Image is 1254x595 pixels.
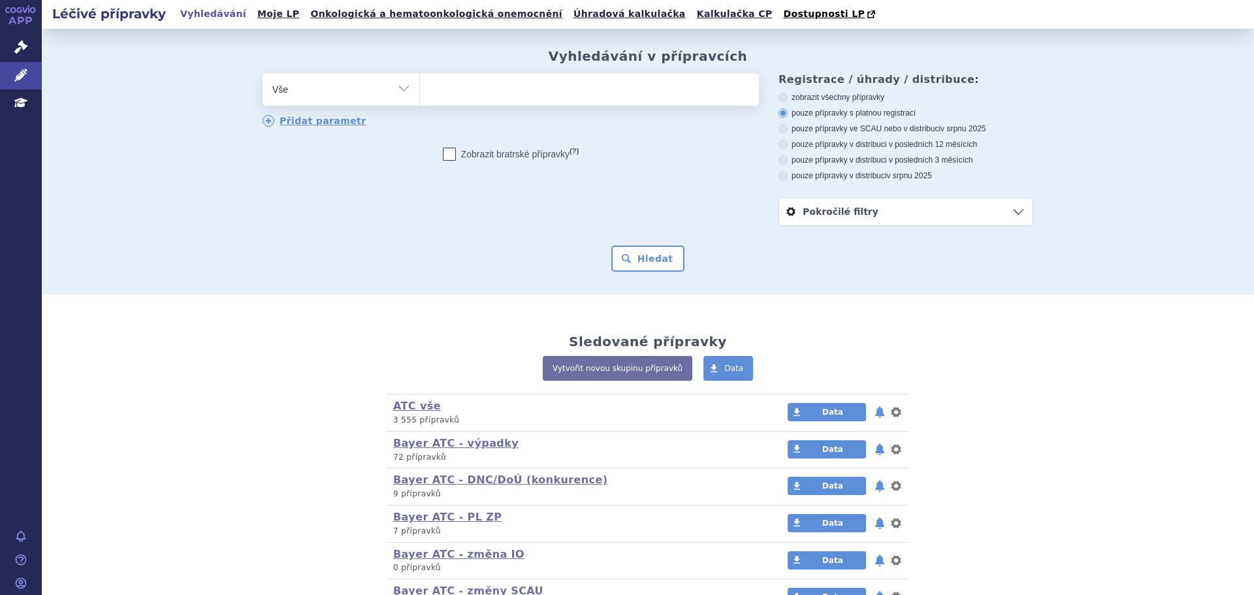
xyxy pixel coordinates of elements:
label: pouze přípravky v distribuci v posledních 3 měsících [779,155,1033,165]
a: Data [788,403,866,421]
h2: Sledované přípravky [569,334,727,349]
span: 72 přípravků [393,453,446,462]
a: Vyhledávání [176,5,250,23]
span: v srpnu 2025 [940,124,986,133]
span: Data [724,364,743,373]
a: Přidat parametr [263,115,366,127]
button: nastavení [890,404,903,420]
a: Pokročilé filtry [779,198,1033,225]
button: notifikace [873,478,886,494]
span: Data [822,519,843,528]
h2: Vyhledávání v přípravcích [549,48,748,64]
abbr: (?) [570,147,579,155]
h3: Registrace / úhrady / distribuce: [779,73,1033,86]
a: Data [703,356,753,381]
button: nastavení [890,442,903,457]
label: pouze přípravky ve SCAU nebo v distribuci [779,123,1033,134]
span: 0 přípravků [393,563,441,572]
a: Bayer ATC - DNC/DoÚ (konkurence) [393,474,607,486]
span: Data [822,481,843,490]
a: Úhradová kalkulačka [570,5,690,23]
button: nastavení [890,553,903,568]
label: Zobrazit bratrské přípravky [443,148,579,161]
a: Moje LP [253,5,303,23]
span: Data [822,408,843,417]
h2: Léčivé přípravky [42,5,176,23]
span: 3 555 přípravků [393,415,459,425]
a: Dostupnosti LP [779,5,882,24]
a: Data [788,514,866,532]
button: notifikace [873,515,886,531]
a: Data [788,477,866,495]
a: Bayer ATC - PL ZP [393,511,502,523]
a: Data [788,551,866,570]
span: v srpnu 2025 [886,171,931,180]
span: Data [822,556,843,565]
span: 9 přípravků [393,489,441,498]
label: zobrazit všechny přípravky [779,92,1033,103]
span: Data [822,445,843,454]
a: ATC vše [393,400,441,412]
button: Hledat [611,246,685,272]
span: 7 přípravků [393,526,441,536]
button: notifikace [873,404,886,420]
label: pouze přípravky v distribuci [779,170,1033,181]
span: Dostupnosti LP [783,8,865,19]
label: pouze přípravky v distribuci v posledních 12 měsících [779,139,1033,150]
a: Vytvořit novou skupinu přípravků [543,356,692,381]
button: notifikace [873,442,886,457]
button: nastavení [890,478,903,494]
a: Bayer ATC - výpadky [393,437,519,449]
a: Data [788,440,866,458]
a: Kalkulačka CP [693,5,777,23]
a: Bayer ATC - změna IO [393,548,524,560]
button: notifikace [873,553,886,568]
label: pouze přípravky s platnou registrací [779,108,1033,118]
button: nastavení [890,515,903,531]
a: Onkologická a hematoonkologická onemocnění [306,5,566,23]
